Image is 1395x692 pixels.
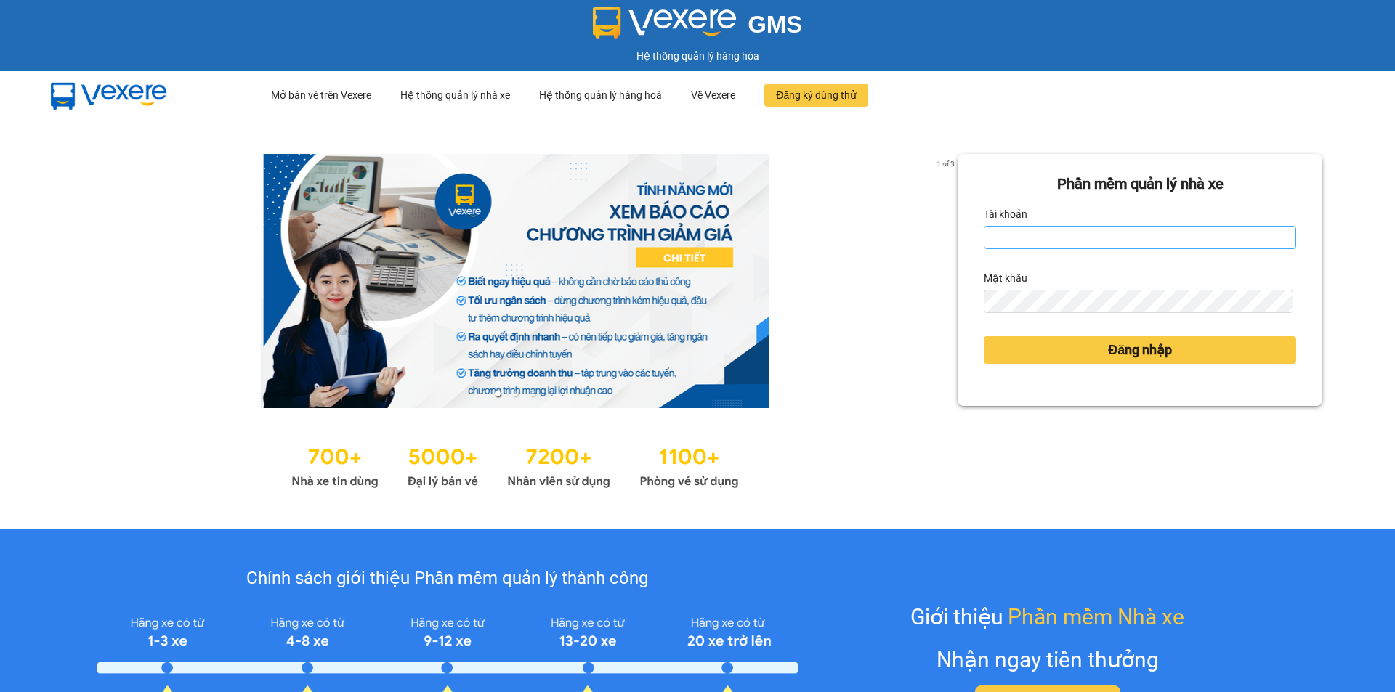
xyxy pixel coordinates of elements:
input: Tài khoản [984,226,1296,249]
div: Mở bán vé trên Vexere [271,72,371,118]
a: GMS [593,22,803,33]
li: slide item 1 [495,391,501,396]
button: Đăng ký dùng thử [764,84,868,107]
label: Tài khoản [984,203,1027,226]
div: Giới thiệu [910,600,1184,634]
div: Hệ thống quản lý nhà xe [400,72,510,118]
p: 1 of 3 [932,154,958,173]
span: Đăng nhập [1108,340,1172,360]
span: Phần mềm Nhà xe [1008,600,1184,634]
button: previous slide / item [73,154,93,408]
input: Mật khẩu [984,290,1293,313]
span: GMS [748,11,802,38]
div: Hệ thống quản lý hàng hoá [539,72,662,118]
li: slide item 2 [512,391,518,396]
img: logo 2 [593,7,737,39]
div: Về Vexere [691,72,735,118]
label: Mật khẩu [984,266,1027,290]
img: mbUUG5Q.png [36,71,182,119]
div: Chính sách giới thiệu Phần mềm quản lý thành công [97,565,797,593]
img: Statistics.png [291,437,739,492]
span: Đăng ký dùng thử [776,87,857,103]
button: next slide / item [937,154,958,408]
button: Đăng nhập [984,336,1296,364]
li: slide item 3 [530,391,535,396]
div: Phần mềm quản lý nhà xe [984,173,1296,195]
div: Nhận ngay tiền thưởng [937,643,1159,677]
div: Hệ thống quản lý hàng hóa [4,48,1391,64]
